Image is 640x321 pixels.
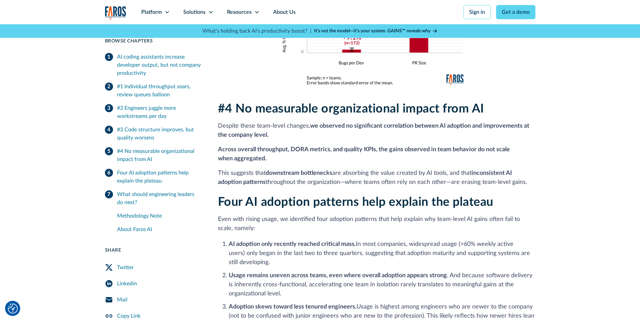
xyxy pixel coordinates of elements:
a: Sign in [463,5,491,19]
h2: Four AI adoption patterns help explain the plateau [218,195,535,210]
img: Revisit consent button [8,303,18,314]
div: Four AI adoption patterns help explain the plateau [117,169,202,185]
a: home [105,6,126,20]
li: . And because software delivery is inherently cross-functional, accelerating one team in isolatio... [229,271,535,298]
div: Twitter [117,263,134,271]
p: Even with rising usage, we identified four adoption patterns that help explain why team-level AI ... [218,215,535,233]
div: Resources [227,8,252,16]
div: Platform [141,8,162,16]
a: #1 Individual throughput soars, review queues balloon [105,80,202,101]
div: #4 No measurable organizational impact from AI [117,147,202,163]
a: About Faros AI [117,223,202,236]
a: #2 Engineers juggle more workstreams per day [105,101,202,123]
a: What should engineering leaders do next? [105,188,202,209]
p: What's holding back AI's productivity boost? | [202,27,311,35]
div: Copy Link [117,312,141,320]
div: About Faros AI [117,225,202,233]
a: Four AI adoption patterns help explain the plateau [105,166,202,188]
div: Methodology Note [117,212,202,220]
li: In most companies, widespread usage (>60% weekly active users) only began in the last two to thre... [229,240,535,267]
div: #2 Engineers juggle more workstreams per day [117,104,202,120]
strong: Usage remains uneven across teams, even where overall adoption appears strong [229,272,447,279]
p: Despite these team-level changes, [218,122,535,140]
div: What should engineering leaders do next? [117,190,202,206]
a: Mail Share [105,292,202,308]
div: AI coding assistants increase developer output, but not company productivity [117,53,202,77]
strong: It’s not the model—it’s your system. GAINS™ reveals why [314,29,430,33]
strong: we observed no significant correlation between AI adoption and improvements at the company level. [218,123,529,138]
div: #1 Individual throughput soars, review queues balloon [117,83,202,99]
a: AI coding assistants increase developer output, but not company productivity [105,50,202,80]
strong: downstream bottlenecks [266,170,332,176]
a: Methodology Note [117,209,202,223]
p: This suggests that are absorbing the value created by AI tools, and that throughout the organizat... [218,169,535,187]
strong: Adoption skews toward less tenured engineers. [229,304,356,310]
div: Share [105,247,202,254]
strong: AI adoption only recently reached critical mass. [229,241,356,247]
img: Logo of the analytics and reporting company Faros. [105,6,126,20]
a: LinkedIn Share [105,276,202,292]
strong: Across overall throughput, DORA metrics, and quality KPIs, the gains observed in team behavior do... [218,147,510,162]
h2: #4 No measurable organizational impact from AI [218,102,535,116]
div: Browse Chapters [105,38,202,45]
div: Mail [117,296,127,304]
button: Cookie Settings [8,303,18,314]
div: Linkedin [117,280,137,288]
a: Twitter Share [105,259,202,276]
div: #3 Code structure improves, but quality worsens [117,126,202,142]
a: It’s not the model—it’s your system. GAINS™ reveals why [314,28,438,35]
a: #3 Code structure improves, but quality worsens [105,123,202,145]
div: Solutions [183,8,205,16]
a: #4 No measurable organizational impact from AI [105,145,202,166]
a: Get a demo [496,5,535,19]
